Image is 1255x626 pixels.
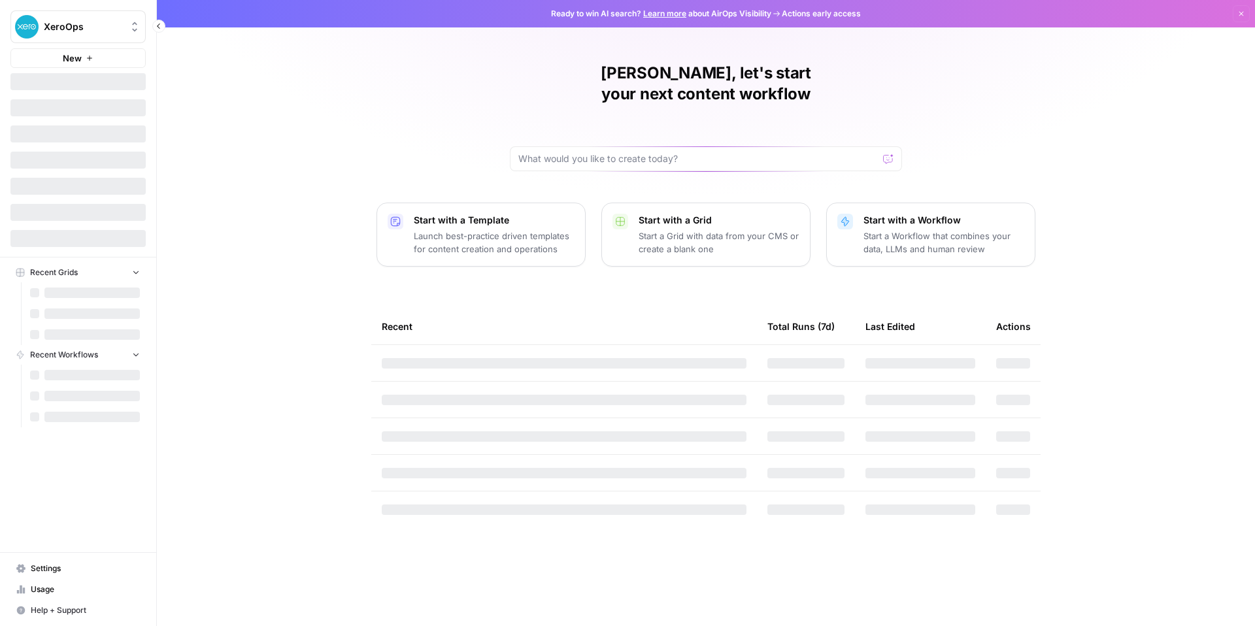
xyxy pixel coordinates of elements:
[518,152,878,165] input: What would you like to create today?
[10,263,146,282] button: Recent Grids
[44,20,123,33] span: XeroOps
[826,203,1035,267] button: Start with a WorkflowStart a Workflow that combines your data, LLMs and human review
[639,229,799,255] p: Start a Grid with data from your CMS or create a blank one
[31,563,140,574] span: Settings
[30,267,78,278] span: Recent Grids
[31,584,140,595] span: Usage
[863,214,1024,227] p: Start with a Workflow
[31,604,140,616] span: Help + Support
[643,8,686,18] a: Learn more
[510,63,902,105] h1: [PERSON_NAME], let's start your next content workflow
[601,203,811,267] button: Start with a GridStart a Grid with data from your CMS or create a blank one
[639,214,799,227] p: Start with a Grid
[10,345,146,365] button: Recent Workflows
[10,558,146,579] a: Settings
[382,308,746,344] div: Recent
[30,349,98,361] span: Recent Workflows
[10,10,146,43] button: Workspace: XeroOps
[767,308,835,344] div: Total Runs (7d)
[15,15,39,39] img: XeroOps Logo
[414,214,575,227] p: Start with a Template
[10,579,146,600] a: Usage
[996,308,1031,344] div: Actions
[10,600,146,621] button: Help + Support
[10,48,146,68] button: New
[63,52,82,65] span: New
[863,229,1024,255] p: Start a Workflow that combines your data, LLMs and human review
[414,229,575,255] p: Launch best-practice driven templates for content creation and operations
[551,8,771,20] span: Ready to win AI search? about AirOps Visibility
[376,203,586,267] button: Start with a TemplateLaunch best-practice driven templates for content creation and operations
[782,8,861,20] span: Actions early access
[865,308,915,344] div: Last Edited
